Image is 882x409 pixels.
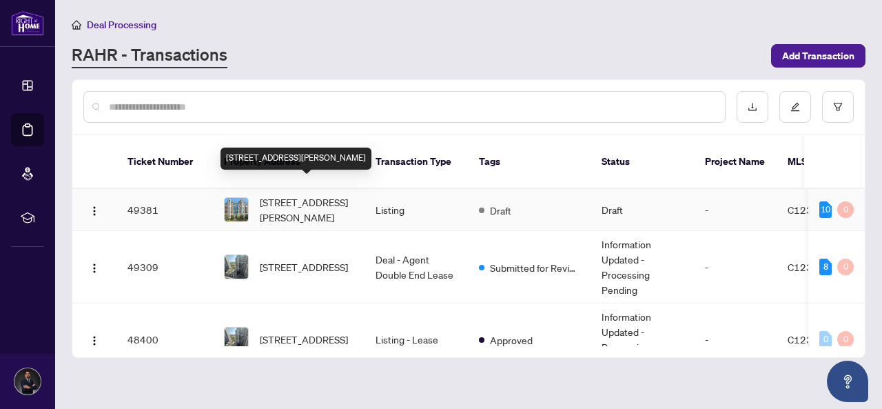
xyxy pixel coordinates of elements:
[837,331,854,348] div: 0
[777,135,859,189] th: MLS #
[225,328,248,351] img: thumbnail-img
[365,189,468,231] td: Listing
[11,10,44,36] img: logo
[782,45,854,67] span: Add Transaction
[788,261,843,273] span: C12339373
[72,20,81,30] span: home
[260,259,348,275] span: [STREET_ADDRESS]
[771,44,865,68] button: Add Transaction
[225,198,248,221] img: thumbnail-img
[819,201,832,218] div: 10
[220,148,371,170] div: [STREET_ADDRESS][PERSON_NAME]
[790,102,800,112] span: edit
[591,189,694,231] td: Draft
[694,135,777,189] th: Project Name
[837,201,854,218] div: 0
[833,102,843,112] span: filter
[365,303,468,376] td: Listing - Lease
[694,231,777,303] td: -
[225,255,248,279] img: thumbnail-img
[365,231,468,303] td: Deal - Agent Double End Lease
[788,333,843,346] span: C12339373
[819,259,832,275] div: 8
[490,260,580,275] span: Submitted for Review
[87,19,156,31] span: Deal Processing
[83,199,105,221] button: Logo
[591,135,694,189] th: Status
[14,368,41,395] img: Profile Icon
[490,332,533,348] span: Approved
[116,303,213,376] td: 48400
[822,91,854,123] button: filter
[213,135,365,189] th: Property Address
[116,189,213,231] td: 49381
[89,335,100,346] img: Logo
[83,256,105,278] button: Logo
[837,259,854,275] div: 0
[365,135,468,189] th: Transaction Type
[737,91,768,123] button: download
[468,135,591,189] th: Tags
[827,361,868,402] button: Open asap
[260,194,353,225] span: [STREET_ADDRESS][PERSON_NAME]
[694,189,777,231] td: -
[260,332,348,347] span: [STREET_ADDRESS]
[819,331,832,348] div: 0
[694,303,777,376] td: -
[83,328,105,350] button: Logo
[788,203,843,216] span: C12351243
[490,203,511,218] span: Draft
[89,206,100,217] img: Logo
[116,135,213,189] th: Ticket Number
[72,43,227,68] a: RAHR - Transactions
[116,231,213,303] td: 49309
[591,231,694,303] td: Information Updated - Processing Pending
[779,91,811,123] button: edit
[591,303,694,376] td: Information Updated - Processing Pending
[89,263,100,274] img: Logo
[748,102,757,112] span: download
